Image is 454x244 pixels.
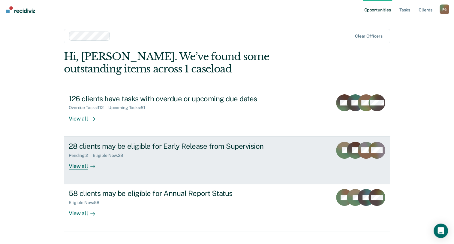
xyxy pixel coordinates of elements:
div: Eligible Now : 28 [93,153,128,158]
div: Overdue Tasks : 112 [69,105,108,110]
div: 28 clients may be eligible for Early Release from Supervision [69,142,279,151]
div: Clear officers [355,34,383,39]
div: View all [69,158,102,169]
a: 28 clients may be eligible for Early Release from SupervisionPending:2Eligible Now:28View all [64,137,390,184]
div: 58 clients may be eligible for Annual Report Status [69,189,279,198]
div: Pending : 2 [69,153,93,158]
div: P G [440,5,449,14]
div: Eligible Now : 58 [69,200,104,205]
a: 126 clients have tasks with overdue or upcoming due datesOverdue Tasks:112Upcoming Tasks:51View all [64,90,390,137]
div: Open Intercom Messenger [434,224,448,238]
button: Profile dropdown button [440,5,449,14]
div: View all [69,205,102,217]
div: 126 clients have tasks with overdue or upcoming due dates [69,94,279,103]
a: 58 clients may be eligible for Annual Report StatusEligible Now:58View all [64,184,390,231]
div: Upcoming Tasks : 51 [108,105,150,110]
img: Recidiviz [6,6,35,13]
div: Hi, [PERSON_NAME]. We’ve found some outstanding items across 1 caseload [64,50,325,75]
div: View all [69,110,102,122]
